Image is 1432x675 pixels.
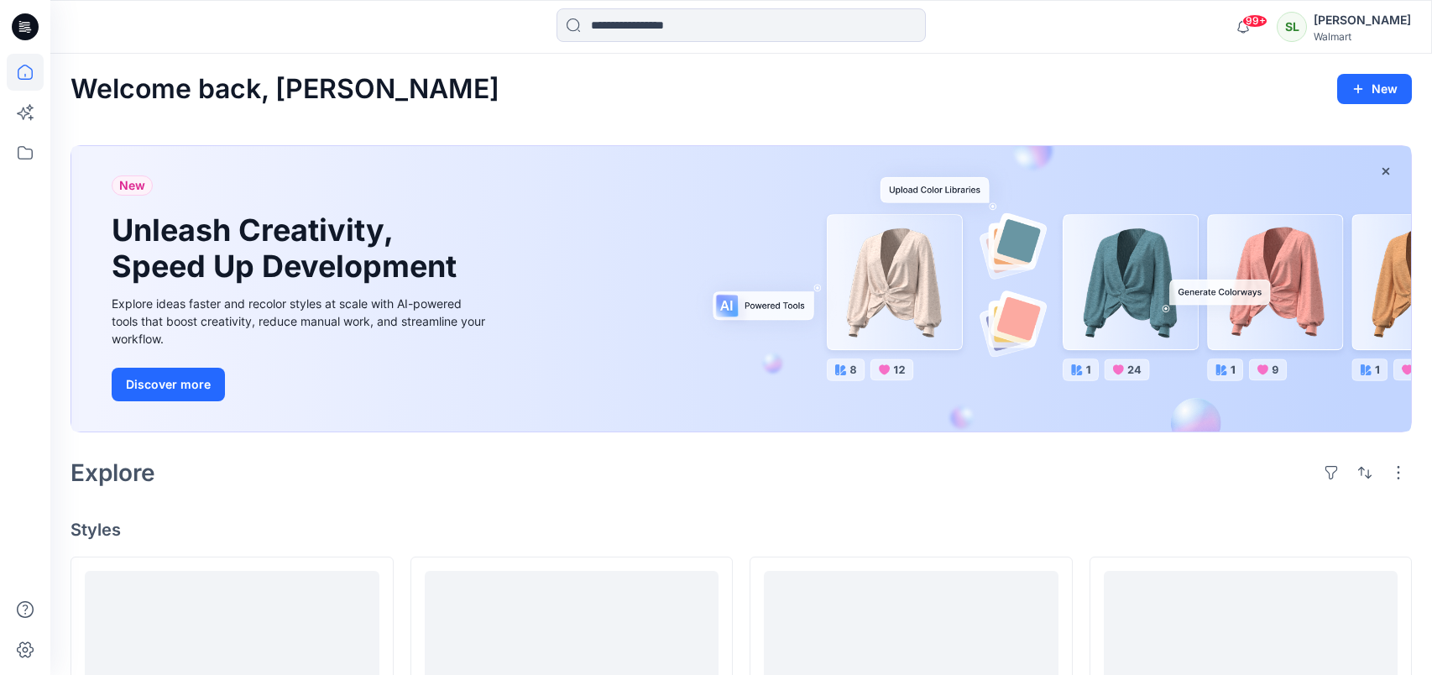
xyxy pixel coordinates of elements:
[1277,12,1307,42] div: SL
[1314,10,1411,30] div: [PERSON_NAME]
[112,212,464,285] h1: Unleash Creativity, Speed Up Development
[1242,14,1267,28] span: 99+
[1314,30,1411,43] div: Walmart
[71,74,499,105] h2: Welcome back, [PERSON_NAME]
[112,295,489,348] div: Explore ideas faster and recolor styles at scale with AI-powered tools that boost creativity, red...
[71,459,155,486] h2: Explore
[71,520,1412,540] h4: Styles
[112,368,489,401] a: Discover more
[119,175,145,196] span: New
[1337,74,1412,104] button: New
[112,368,225,401] button: Discover more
